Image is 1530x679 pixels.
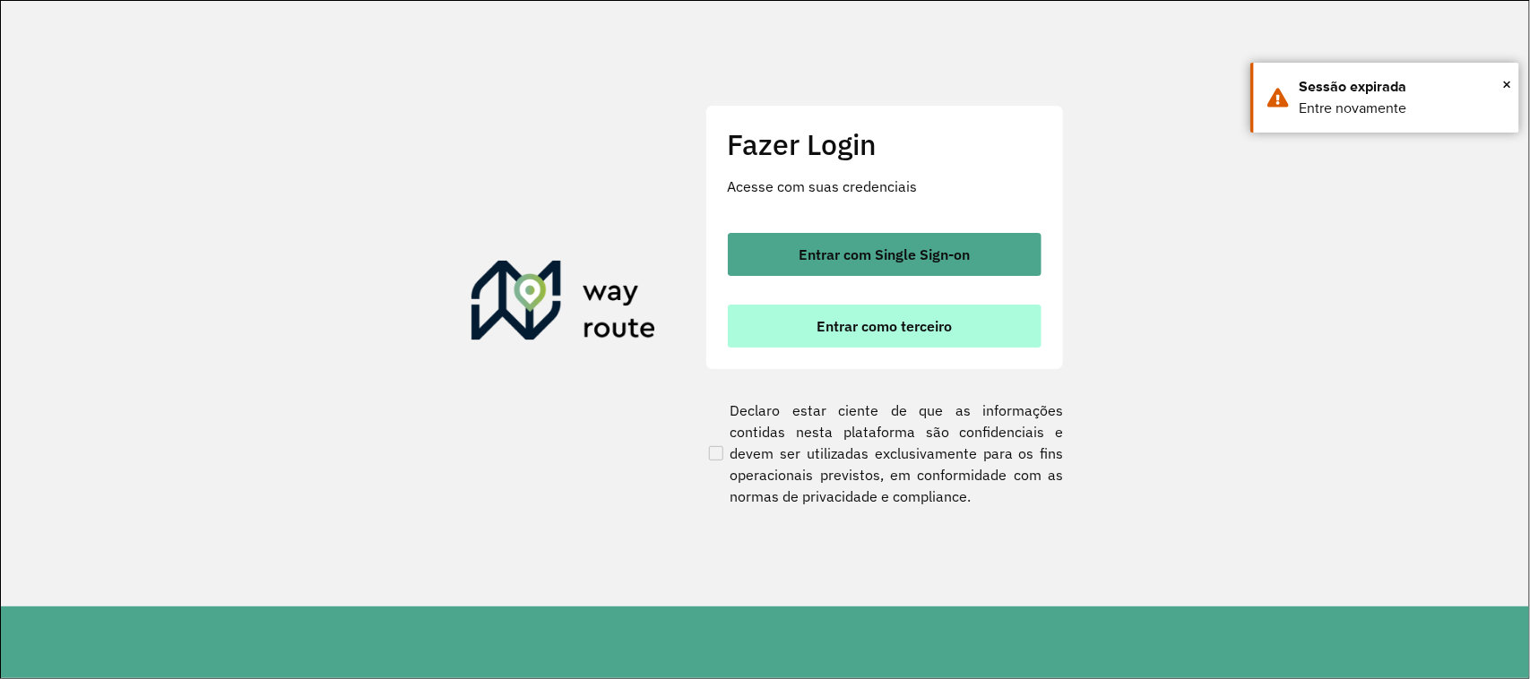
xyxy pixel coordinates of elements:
[1502,71,1511,98] span: ×
[728,127,1042,161] h2: Fazer Login
[471,261,656,347] img: Roteirizador AmbevTech
[1299,98,1506,119] div: Entre novamente
[728,176,1042,197] p: Acesse com suas credenciais
[728,233,1042,276] button: button
[1502,71,1511,98] button: Close
[817,319,952,333] span: Entrar como terceiro
[1299,76,1506,98] div: Sessão expirada
[799,247,970,262] span: Entrar com Single Sign-on
[705,400,1064,507] label: Declaro estar ciente de que as informações contidas nesta plataforma são confidenciais e devem se...
[728,305,1042,348] button: button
